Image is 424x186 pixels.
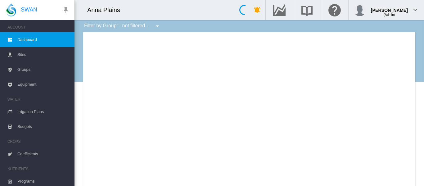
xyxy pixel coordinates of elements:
img: profile.jpg [354,4,366,16]
span: Sites [17,47,70,62]
div: [PERSON_NAME] [371,5,408,11]
span: Coefficients [17,147,70,161]
span: (Admin) [384,13,395,16]
span: Irrigation Plans [17,104,70,119]
span: WATER [7,94,70,104]
span: CROPS [7,137,70,147]
span: Dashboard [17,32,70,47]
md-icon: Click here for help [327,6,342,14]
span: ACCOUNT [7,22,70,32]
md-icon: icon-chevron-down [412,6,419,14]
md-icon: Search the knowledge base [300,6,314,14]
button: icon-bell-ring [251,4,264,16]
span: Equipment [17,77,70,92]
md-icon: Go to the Data Hub [272,6,287,14]
div: Anna Plains [87,6,126,14]
md-icon: icon-menu-down [154,22,161,30]
div: Filter by Group: - not filtered - [79,20,165,32]
md-icon: icon-pin [62,6,70,14]
span: SWAN [21,6,37,14]
md-icon: icon-bell-ring [254,6,261,14]
span: Budgets [17,119,70,134]
button: icon-menu-down [151,20,164,32]
span: NUTRIENTS [7,164,70,174]
span: Groups [17,62,70,77]
img: SWAN-Landscape-Logo-Colour-drop.png [6,3,16,16]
